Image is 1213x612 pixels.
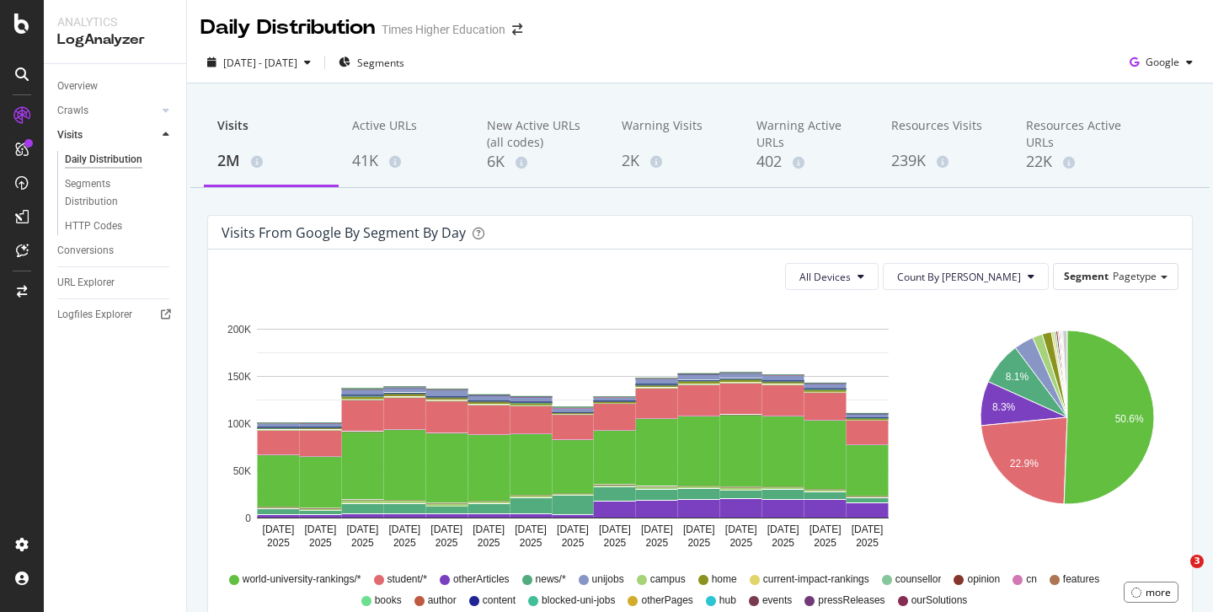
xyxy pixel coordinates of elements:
[852,523,884,535] text: [DATE]
[729,537,752,549] text: 2025
[641,593,692,608] span: otherPages
[65,175,174,211] a: Segments Distribution
[897,270,1021,284] span: Count By Day
[309,537,332,549] text: 2025
[57,126,83,144] div: Visits
[799,270,851,284] span: All Devices
[487,151,595,173] div: 6K
[57,306,174,324] a: Logfiles Explorer
[725,523,757,535] text: [DATE]
[478,537,500,549] text: 2025
[352,117,460,149] div: Active URLs
[57,306,132,324] div: Logfiles Explorer
[891,150,999,172] div: 239K
[57,13,173,30] div: Analytics
[57,30,173,50] div: LogAnalyzer
[428,593,457,608] span: author
[223,56,297,70] span: [DATE] - [DATE]
[357,56,404,70] span: Segments
[332,49,411,76] button: Segments
[772,537,794,549] text: 2025
[65,217,122,235] div: HTTP Codes
[622,150,729,172] div: 2K
[1026,117,1134,151] div: Resources Active URLs
[1146,55,1179,69] span: Google
[1146,585,1171,599] div: more
[200,49,318,76] button: [DATE] - [DATE]
[217,117,325,149] div: Visits
[814,537,836,549] text: 2025
[222,303,923,556] svg: A chart.
[785,263,879,290] button: All Devices
[346,523,378,535] text: [DATE]
[436,537,458,549] text: 2025
[604,537,627,549] text: 2025
[65,151,142,169] div: Daily Distribution
[756,151,864,173] div: 402
[959,303,1176,556] div: A chart.
[387,572,427,587] span: student/*
[227,418,251,430] text: 100K
[622,117,729,149] div: Warning Visits
[1123,49,1200,76] button: Google
[1063,572,1099,587] span: features
[382,21,505,38] div: Times Higher Education
[388,523,420,535] text: [DATE]
[57,102,88,120] div: Crawls
[217,150,325,172] div: 2M
[911,593,968,608] span: ourSolutions
[1156,555,1196,595] iframe: Intercom live chat
[1113,269,1157,283] span: Pagetype
[352,150,460,172] div: 41K
[967,572,1000,587] span: opinion
[487,117,595,151] div: New Active URLs (all codes)
[810,523,842,535] text: [DATE]
[65,151,174,169] a: Daily Distribution
[263,523,295,535] text: [DATE]
[227,324,251,336] text: 200K
[305,523,337,535] text: [DATE]
[57,274,174,292] a: URL Explorer
[883,263,1049,290] button: Count By [PERSON_NAME]
[536,572,566,587] span: news/*
[57,242,174,260] a: Conversions
[562,537,585,549] text: 2025
[1026,151,1134,173] div: 22K
[243,572,361,587] span: world-university-rankings/*
[222,224,466,241] div: Visits from google by Segment by Day
[646,537,669,549] text: 2025
[267,537,290,549] text: 2025
[57,78,174,95] a: Overview
[57,78,98,95] div: Overview
[65,217,174,235] a: HTTP Codes
[57,274,115,292] div: URL Explorer
[375,593,402,608] span: books
[818,593,884,608] span: pressReleases
[1114,413,1143,425] text: 50.6%
[1026,572,1037,587] span: cn
[245,513,251,524] text: 0
[1190,555,1204,568] span: 3
[641,523,673,535] text: [DATE]
[542,593,615,608] span: blocked-uni-jobs
[763,572,869,587] span: current-impact-rankings
[712,572,737,587] span: home
[512,24,522,35] div: arrow-right-arrow-left
[1005,372,1029,384] text: 8.1%
[599,523,631,535] text: [DATE]
[515,523,547,535] text: [DATE]
[430,523,462,535] text: [DATE]
[557,523,589,535] text: [DATE]
[351,537,374,549] text: 2025
[473,523,505,535] text: [DATE]
[991,401,1015,413] text: 8.3%
[650,572,686,587] span: campus
[592,572,624,587] span: unijobs
[756,117,864,151] div: Warning Active URLs
[200,13,375,42] div: Daily Distribution
[453,572,510,587] span: otherArticles
[719,593,736,608] span: hub
[767,523,799,535] text: [DATE]
[762,593,792,608] span: events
